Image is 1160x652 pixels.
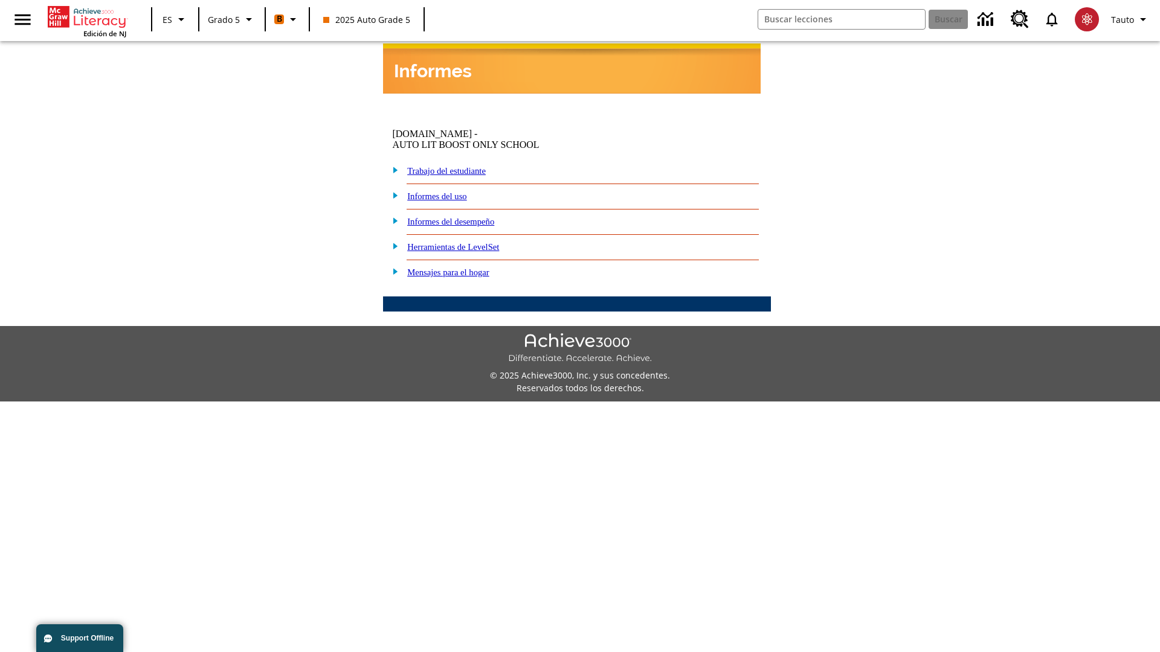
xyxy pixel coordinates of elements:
div: Portada [48,4,126,38]
button: Abrir el menú lateral [5,2,40,37]
button: Boost El color de la clase es anaranjado. Cambiar el color de la clase. [269,8,305,30]
a: Informes del desempeño [407,217,494,226]
a: Informes del uso [407,191,467,201]
img: Achieve3000 Differentiate Accelerate Achieve [508,333,652,364]
button: Lenguaje: ES, Selecciona un idioma [156,8,195,30]
span: Support Offline [61,634,114,642]
img: plus.gif [386,240,399,251]
a: Trabajo del estudiante [407,166,486,176]
a: Centro de recursos, Se abrirá en una pestaña nueva. [1004,3,1036,36]
img: plus.gif [386,215,399,226]
a: Notificaciones [1036,4,1068,35]
span: B [277,11,282,27]
span: Tauto [1111,13,1134,26]
button: Grado: Grado 5, Elige un grado [203,8,261,30]
a: Centro de información [970,3,1004,36]
td: [DOMAIN_NAME] - [392,129,620,150]
button: Support Offline [36,624,123,652]
img: plus.gif [386,266,399,276]
span: Grado 5 [208,13,240,26]
button: Escoja un nuevo avatar [1068,4,1106,35]
a: Mensajes para el hogar [407,267,489,277]
span: Edición de NJ [83,29,126,38]
span: 2025 Auto Grade 5 [323,13,410,26]
button: Perfil/Configuración [1106,8,1155,30]
input: Buscar campo [758,10,925,29]
img: avatar image [1075,7,1099,31]
span: ES [163,13,172,26]
img: header [383,43,761,94]
nobr: AUTO LIT BOOST ONLY SCHOOL [392,139,539,150]
a: Herramientas de LevelSet [407,242,499,252]
img: plus.gif [386,190,399,200]
img: plus.gif [386,164,399,175]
